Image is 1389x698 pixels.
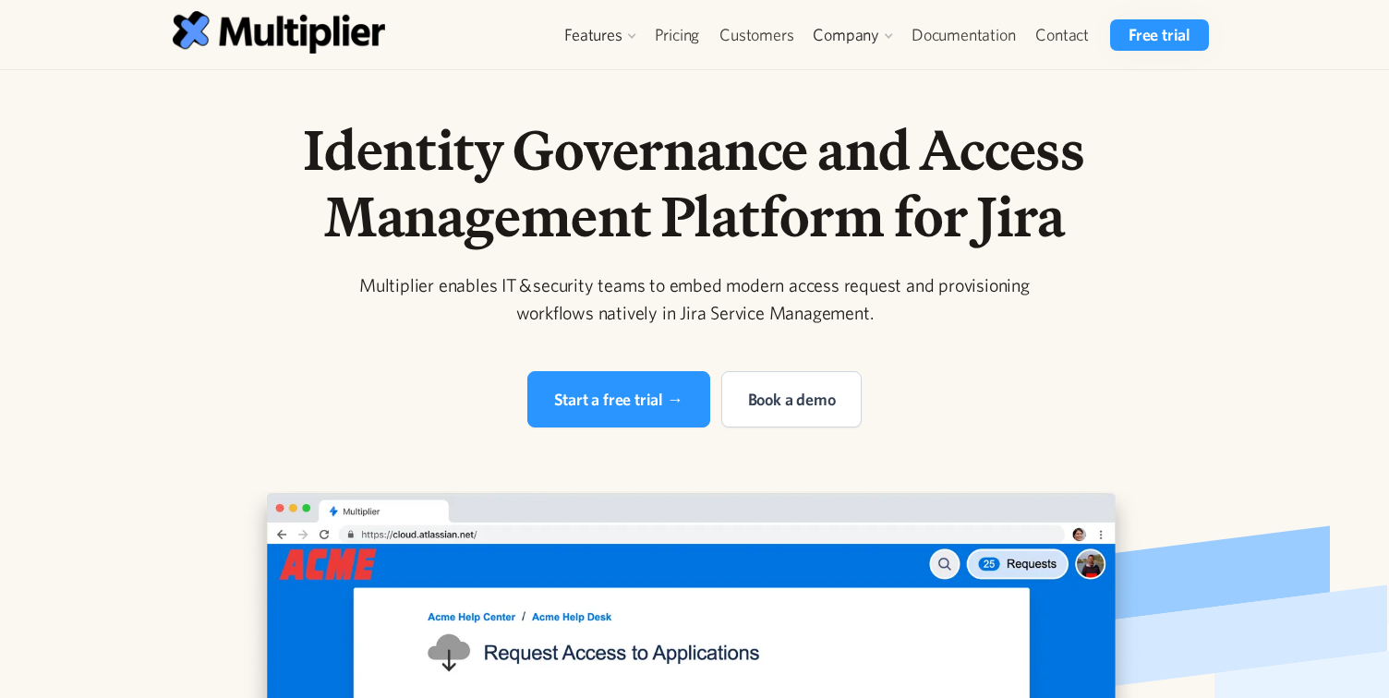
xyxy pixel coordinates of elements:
div: Company [803,19,901,51]
a: Book a demo [721,371,863,427]
a: Start a free trial → [527,371,710,427]
div: Features [564,24,622,46]
div: Company [813,24,879,46]
div: Multiplier enables IT & security teams to embed modern access request and provisioning workflows ... [340,271,1049,327]
a: Customers [709,19,803,51]
div: Start a free trial → [554,387,683,412]
a: Contact [1025,19,1099,51]
h1: Identity Governance and Access Management Platform for Jira [222,116,1167,249]
a: Pricing [645,19,710,51]
div: Features [555,19,644,51]
div: Book a demo [748,387,836,412]
a: Free trial [1110,19,1209,51]
a: Documentation [901,19,1025,51]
